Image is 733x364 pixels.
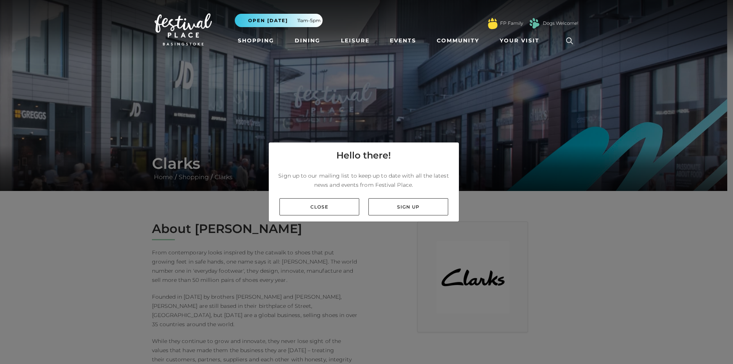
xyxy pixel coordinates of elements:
img: Festival Place Logo [155,13,212,45]
span: Open [DATE] [248,17,288,24]
h4: Hello there! [336,149,391,162]
a: Dining [292,34,323,48]
a: Your Visit [497,34,546,48]
span: Your Visit [500,37,539,45]
a: Sign up [368,198,448,215]
button: Open [DATE] 11am-5pm [235,14,323,27]
a: Shopping [235,34,277,48]
a: Leisure [338,34,373,48]
span: 11am-5pm [297,17,321,24]
a: Events [387,34,419,48]
p: Sign up to our mailing list to keep up to date with all the latest news and events from Festival ... [275,171,453,189]
a: FP Family [500,20,523,27]
a: Community [434,34,482,48]
a: Dogs Welcome! [543,20,578,27]
a: Close [279,198,359,215]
